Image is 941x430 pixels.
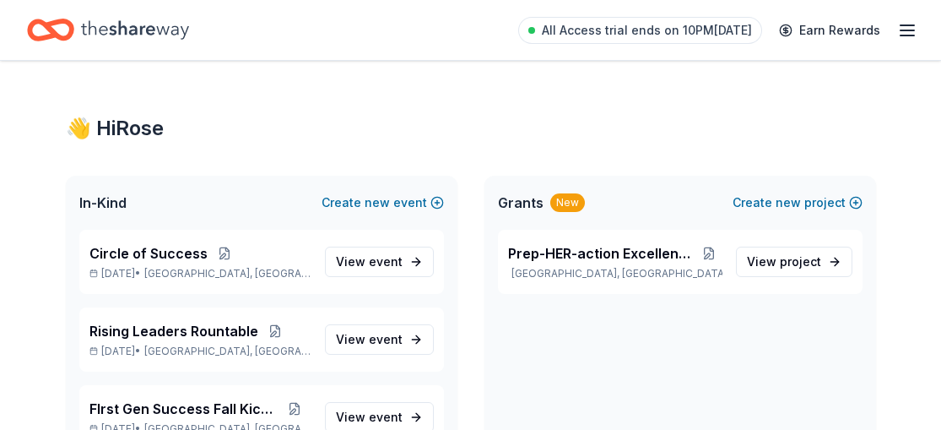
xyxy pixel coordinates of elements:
a: Earn Rewards [769,15,890,46]
span: Circle of Success [89,243,208,264]
div: New [550,193,585,212]
span: [GEOGRAPHIC_DATA], [GEOGRAPHIC_DATA] [144,267,311,280]
span: new [776,193,801,213]
span: FIrst Gen Success Fall Kickoff [89,399,279,419]
span: new [365,193,390,213]
a: Home [27,10,189,50]
p: [DATE] • [89,345,311,358]
span: All Access trial ends on 10PM[DATE] [542,20,752,41]
span: event [369,332,403,346]
span: [GEOGRAPHIC_DATA], [GEOGRAPHIC_DATA] [144,345,311,358]
div: 👋 Hi Rose [66,115,876,142]
span: Grants [498,193,544,213]
span: View [336,329,403,350]
span: View [336,252,403,272]
p: [GEOGRAPHIC_DATA], [GEOGRAPHIC_DATA] [508,267,722,280]
span: View [336,407,403,427]
a: View event [325,247,434,277]
span: project [780,254,821,269]
span: Rising Leaders Rountable [89,321,258,341]
a: View event [325,324,434,355]
span: event [369,410,403,424]
a: All Access trial ends on 10PM[DATE] [518,17,762,44]
a: View project [736,247,852,277]
span: View [747,252,821,272]
p: [DATE] • [89,267,311,280]
span: In-Kind [79,193,127,213]
button: Createnewproject [733,193,863,213]
button: Createnewevent [322,193,444,213]
span: Prep-HER-action Excellence Program [508,243,697,264]
span: event [369,254,403,269]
